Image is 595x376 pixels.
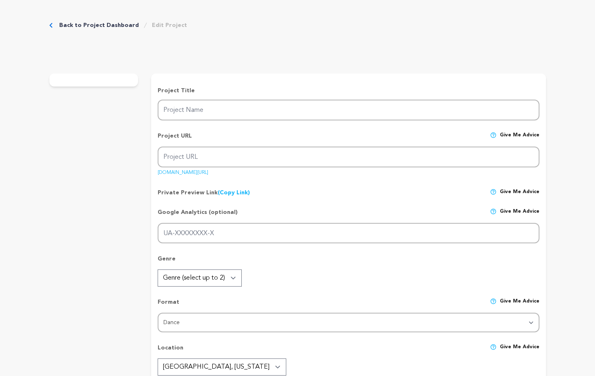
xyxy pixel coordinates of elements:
input: Project Name [158,100,539,120]
p: Location [158,344,183,358]
img: help-circle.svg [490,132,497,138]
p: Google Analytics (optional) [158,208,238,223]
span: Give me advice [500,344,539,358]
span: Give me advice [500,189,539,197]
p: Project URL [158,132,192,147]
a: Back to Project Dashboard [59,21,139,29]
a: Edit Project [152,21,187,29]
span: Give me advice [500,132,539,147]
span: Give me advice [500,298,539,313]
p: Format [158,298,179,313]
a: [DOMAIN_NAME][URL] [158,167,208,175]
p: Project Title [158,87,539,95]
p: Private Preview Link [158,189,250,197]
img: help-circle.svg [490,208,497,215]
img: help-circle.svg [490,344,497,350]
a: (Copy Link) [218,190,250,196]
p: Genre [158,255,539,269]
input: Project URL [158,147,539,167]
div: Breadcrumb [49,21,187,29]
input: UA-XXXXXXXX-X [158,223,539,244]
span: Give me advice [500,208,539,223]
img: help-circle.svg [490,189,497,195]
img: help-circle.svg [490,298,497,305]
